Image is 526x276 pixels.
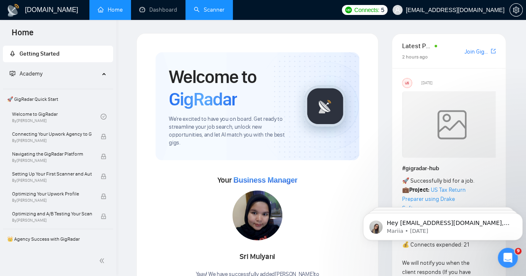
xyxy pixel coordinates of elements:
[402,186,466,212] a: US Tax Return Preparer using Drake Software
[20,70,42,77] span: Academy
[498,248,518,268] iframe: Intercom live chat
[409,186,430,193] strong: Project:
[403,78,412,88] div: US
[402,164,496,173] h1: # gigradar-hub
[7,4,20,17] img: logo
[12,138,92,143] span: By [PERSON_NAME]
[12,178,92,183] span: By [PERSON_NAME]
[491,47,496,55] a: export
[402,41,432,51] span: Latest Posts from the GigRadar Community
[402,54,428,60] span: 2 hours ago
[4,91,112,107] span: 🚀 GigRadar Quick Start
[139,6,177,13] a: dashboardDashboard
[194,6,225,13] a: searchScanner
[233,176,297,184] span: Business Manager
[3,46,113,62] li: Getting Started
[10,51,15,56] span: rocket
[421,79,432,87] span: [DATE]
[101,173,106,179] span: lock
[509,3,523,17] button: setting
[12,190,92,198] span: Optimizing Your Upwork Profile
[12,107,101,126] a: Welcome to GigRadarBy[PERSON_NAME]
[515,248,521,254] span: 9
[99,256,107,265] span: double-left
[360,195,526,254] iframe: Intercom notifications message
[491,48,496,54] span: export
[12,130,92,138] span: Connecting Your Upwork Agency to GigRadar
[169,115,291,147] span: We're excited to have you on board. Get ready to streamline your job search, unlock new opportuni...
[345,7,352,13] img: upwork-logo.png
[12,198,92,203] span: By [PERSON_NAME]
[12,210,92,218] span: Optimizing and A/B Testing Your Scanner for Better Results
[12,218,92,223] span: By [PERSON_NAME]
[169,88,237,110] span: GigRadar
[101,114,106,120] span: check-circle
[395,7,400,13] span: user
[5,27,40,44] span: Home
[101,213,106,219] span: lock
[101,134,106,139] span: lock
[402,91,502,158] img: weqQh+iSagEgQAAAABJRU5ErkJggg==
[217,176,298,185] span: Your
[354,5,379,15] span: Connects:
[509,7,523,13] a: setting
[12,158,92,163] span: By [PERSON_NAME]
[10,71,15,76] span: fund-projection-screen
[464,47,489,56] a: Join GigRadar Slack Community
[98,6,123,13] a: homeHome
[12,150,92,158] span: Navigating the GigRadar Platform
[101,193,106,199] span: lock
[4,231,112,247] span: 👑 Agency Success with GigRadar
[510,7,522,13] span: setting
[232,191,282,240] img: 1700138781443-IMG-20231102-WA0045.jpg
[10,70,42,77] span: Academy
[381,5,384,15] span: 5
[196,250,319,264] div: Sri Mulyani
[20,50,59,57] span: Getting Started
[101,154,106,159] span: lock
[304,85,346,127] img: gigradar-logo.png
[12,170,92,178] span: Setting Up Your First Scanner and Auto-Bidder
[169,66,291,110] h1: Welcome to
